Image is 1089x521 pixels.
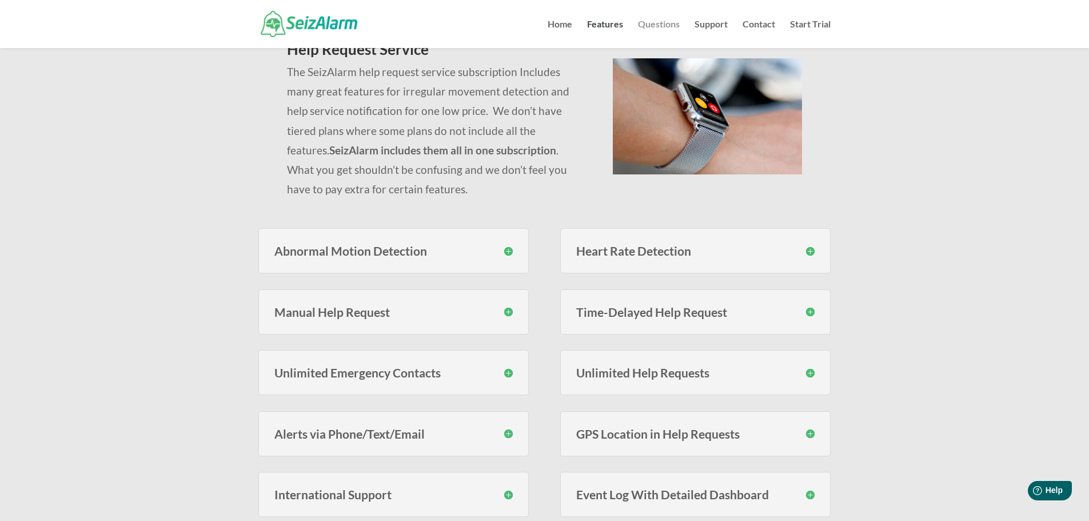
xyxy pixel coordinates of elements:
h3: International Support [274,488,513,500]
img: SeizAlarm [261,11,357,37]
a: Support [695,20,728,48]
a: Home [548,20,572,48]
strong: SeizAlarm includes them all in one subscription [329,144,556,157]
a: Features [587,20,623,48]
a: Start Trial [790,20,831,48]
h3: Unlimited Help Requests [576,367,815,379]
iframe: Help widget launcher [987,476,1076,508]
h3: Manual Help Request [274,306,513,318]
a: Contact [743,20,775,48]
h3: Time-Delayed Help Request [576,306,815,318]
img: seizalarm-on-wrist [613,58,802,174]
h2: Help Request Service [287,42,585,62]
h3: Unlimited Emergency Contacts [274,367,513,379]
p: The SeizAlarm help request service subscription Includes many great features for irregular moveme... [287,62,585,199]
h3: Heart Rate Detection [576,245,815,257]
a: Questions [638,20,680,48]
h3: Alerts via Phone/Text/Email [274,428,513,440]
h3: Event Log With Detailed Dashboard [576,488,815,500]
h3: GPS Location in Help Requests [576,428,815,440]
h3: Abnormal Motion Detection [274,245,513,257]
